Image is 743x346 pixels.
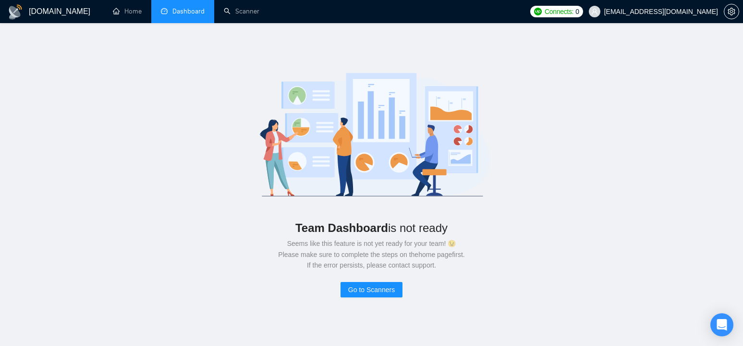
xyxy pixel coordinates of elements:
span: 0 [575,6,579,17]
img: logo [235,62,509,206]
a: homeHome [113,7,142,15]
span: Connects: [545,6,573,17]
a: home page [418,251,452,258]
div: Seems like this feature is not yet ready for your team! 😉 Please make sure to complete the steps ... [31,238,712,270]
a: searchScanner [224,7,259,15]
span: Dashboard [172,7,205,15]
div: is not ready [31,218,712,238]
b: Team Dashboard [295,221,388,234]
span: user [591,8,598,15]
span: Go to Scanners [348,284,395,295]
img: logo [8,4,23,20]
button: setting [724,4,739,19]
span: setting [724,8,739,15]
span: dashboard [161,8,168,14]
button: Go to Scanners [341,282,402,297]
div: Open Intercom Messenger [710,313,733,336]
img: upwork-logo.png [534,8,542,15]
a: setting [724,8,739,15]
